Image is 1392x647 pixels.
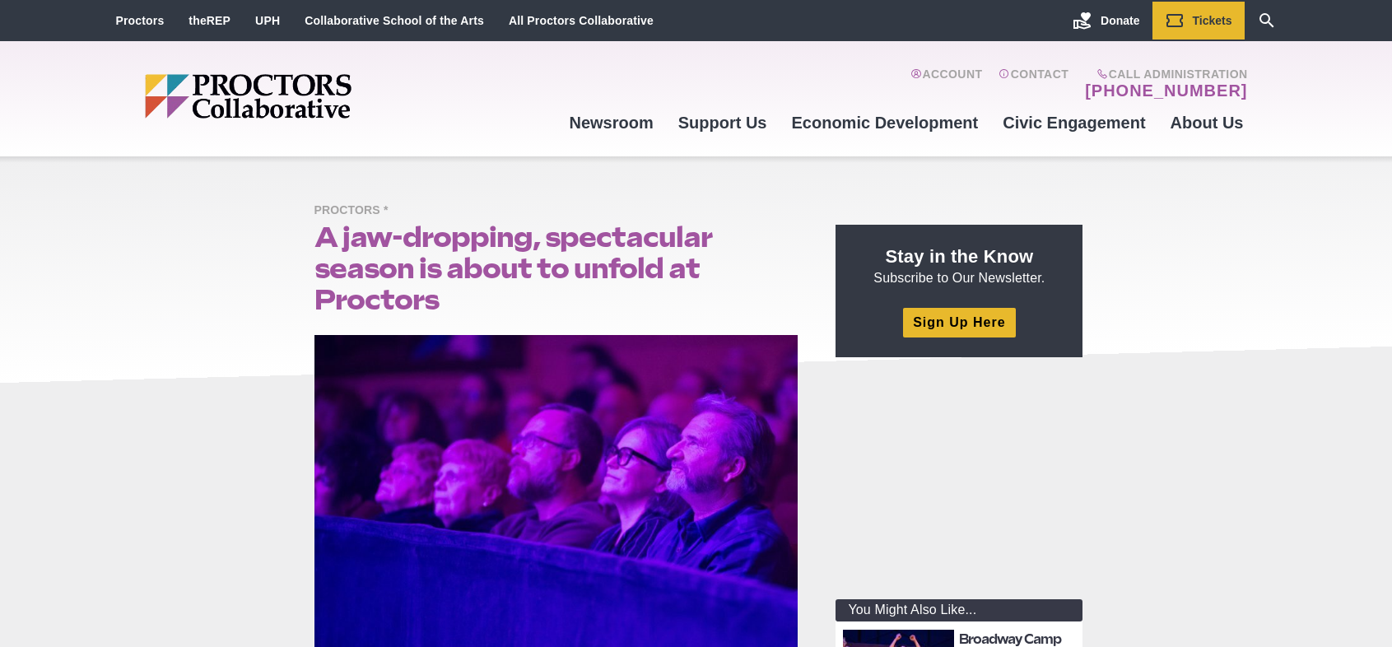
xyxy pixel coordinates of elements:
[666,100,780,145] a: Support Us
[314,221,798,315] h1: A jaw-dropping, spectacular season is about to unfold at Proctors
[145,74,478,119] img: Proctors logo
[509,14,654,27] a: All Proctors Collaborative
[780,100,991,145] a: Economic Development
[314,201,397,221] span: Proctors *
[1152,2,1245,40] a: Tickets
[1193,14,1232,27] span: Tickets
[910,67,982,100] a: Account
[1085,81,1247,100] a: [PHONE_NUMBER]
[1158,100,1256,145] a: About Us
[189,14,230,27] a: theREP
[314,202,397,216] a: Proctors *
[1101,14,1139,27] span: Donate
[305,14,484,27] a: Collaborative School of the Arts
[886,246,1034,267] strong: Stay in the Know
[1060,2,1152,40] a: Donate
[990,100,1157,145] a: Civic Engagement
[255,14,280,27] a: UPH
[999,67,1068,100] a: Contact
[903,308,1015,337] a: Sign Up Here
[836,599,1082,621] div: You Might Also Like...
[116,14,165,27] a: Proctors
[556,100,665,145] a: Newsroom
[836,377,1082,583] iframe: Advertisement
[1080,67,1247,81] span: Call Administration
[1245,2,1289,40] a: Search
[855,244,1063,287] p: Subscribe to Our Newsletter.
